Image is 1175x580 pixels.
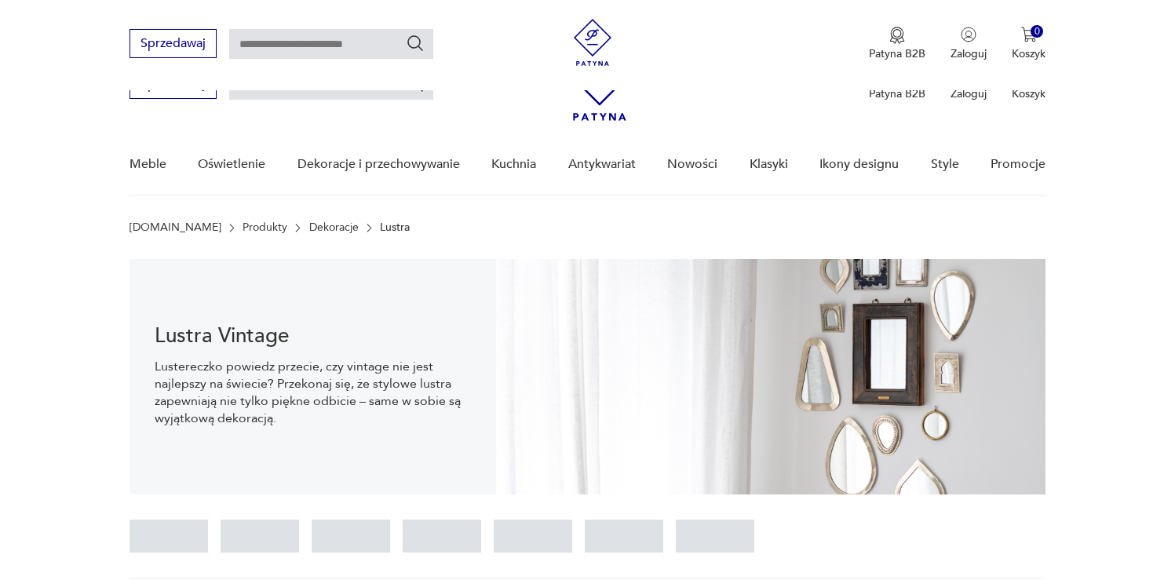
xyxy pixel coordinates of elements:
p: Koszyk [1012,86,1045,101]
a: Kuchnia [491,134,536,195]
a: Produkty [243,221,287,234]
div: 0 [1031,25,1044,38]
p: Patyna B2B [869,86,925,101]
h1: Lustra Vintage [155,326,471,345]
button: Szukaj [406,34,425,53]
p: Zaloguj [951,46,987,61]
p: Koszyk [1012,46,1045,61]
img: Ikona koszyka [1021,27,1037,42]
button: Sprzedawaj [130,29,217,58]
a: Ikona medaluPatyna B2B [869,27,925,61]
button: Patyna B2B [869,27,925,61]
a: Dekoracje [309,221,359,234]
img: Patyna - sklep z meblami i dekoracjami vintage [569,19,616,66]
img: Ikona medalu [889,27,905,44]
p: Lustra [380,221,410,234]
a: Sprzedawaj [130,80,217,91]
a: Antykwariat [568,134,636,195]
a: [DOMAIN_NAME] [130,221,221,234]
img: Lustra [496,259,1046,494]
a: Sprzedawaj [130,39,217,50]
a: Meble [130,134,166,195]
p: Zaloguj [951,86,987,101]
a: Klasyki [750,134,788,195]
a: Nowości [667,134,717,195]
img: Ikonka użytkownika [961,27,976,42]
a: Oświetlenie [198,134,265,195]
a: Ikony designu [819,134,899,195]
a: Style [931,134,959,195]
p: Lustereczko powiedz przecie, czy vintage nie jest najlepszy na świecie? Przekonaj się, że stylowe... [155,358,471,427]
p: Patyna B2B [869,46,925,61]
a: Dekoracje i przechowywanie [297,134,460,195]
button: Zaloguj [951,27,987,61]
a: Promocje [991,134,1045,195]
button: 0Koszyk [1012,27,1045,61]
